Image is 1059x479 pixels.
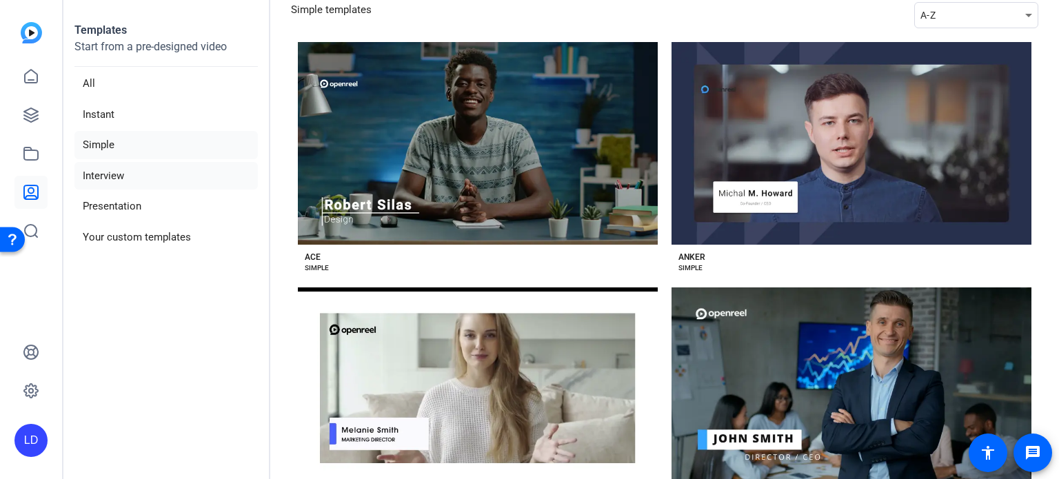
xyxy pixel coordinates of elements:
[74,101,258,129] li: Instant
[74,131,258,159] li: Simple
[980,445,996,461] mat-icon: accessibility
[305,263,329,274] div: SIMPLE
[74,223,258,252] li: Your custom templates
[678,252,705,263] div: ANKER
[298,42,658,245] button: Template image
[678,263,703,274] div: SIMPLE
[291,2,372,28] h3: Simple templates
[74,39,258,67] p: Start from a pre-designed video
[1025,445,1041,461] mat-icon: message
[14,424,48,457] div: LD
[74,162,258,190] li: Interview
[74,23,127,37] strong: Templates
[920,10,936,21] span: A-Z
[74,192,258,221] li: Presentation
[21,22,42,43] img: blue-gradient.svg
[74,70,258,98] li: All
[305,252,321,263] div: ACE
[672,42,1031,245] button: Template image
